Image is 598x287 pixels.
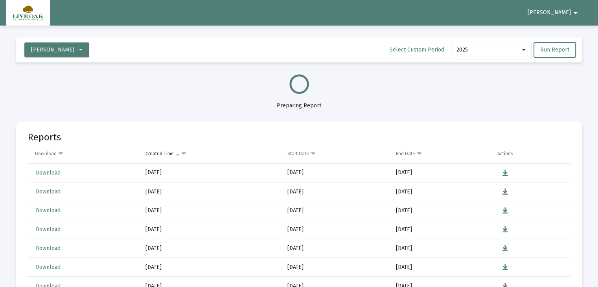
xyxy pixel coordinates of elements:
[282,201,390,220] td: [DATE]
[287,151,309,157] div: Start Date
[571,5,580,21] mat-icon: arrow_drop_down
[12,5,44,21] img: Dashboard
[282,182,390,201] td: [DATE]
[390,201,492,220] td: [DATE]
[390,144,492,163] td: Column End Date
[36,207,61,214] span: Download
[282,164,390,182] td: [DATE]
[492,144,570,163] td: Column Actions
[145,245,276,252] div: [DATE]
[58,151,64,156] span: Show filter options for column 'Download'
[36,226,61,233] span: Download
[31,46,74,53] span: [PERSON_NAME]
[145,263,276,271] div: [DATE]
[518,5,590,20] button: [PERSON_NAME]
[456,46,468,53] span: 2025
[390,258,492,277] td: [DATE]
[24,42,89,57] button: [PERSON_NAME]
[36,188,61,195] span: Download
[36,169,61,176] span: Download
[282,144,390,163] td: Column Start Date
[282,258,390,277] td: [DATE]
[16,94,582,110] div: Preparing Report
[282,220,390,239] td: [DATE]
[36,264,61,270] span: Download
[28,144,140,163] td: Column Download
[145,151,174,157] div: Created Time
[145,188,276,196] div: [DATE]
[390,220,492,239] td: [DATE]
[35,151,57,157] div: Download
[310,151,316,156] span: Show filter options for column 'Start Date'
[390,182,492,201] td: [DATE]
[181,151,187,156] span: Show filter options for column 'Created Time'
[534,42,576,58] button: Run Report
[497,151,513,157] div: Actions
[390,239,492,258] td: [DATE]
[390,46,444,53] span: Select Custom Period
[396,151,415,157] div: End Date
[140,144,282,163] td: Column Created Time
[390,164,492,182] td: [DATE]
[540,46,569,53] span: Run Report
[145,226,276,234] div: [DATE]
[416,151,422,156] span: Show filter options for column 'End Date'
[282,239,390,258] td: [DATE]
[145,169,276,177] div: [DATE]
[28,133,61,141] mat-card-title: Reports
[36,245,61,252] span: Download
[528,9,571,16] span: [PERSON_NAME]
[145,207,276,215] div: [DATE]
